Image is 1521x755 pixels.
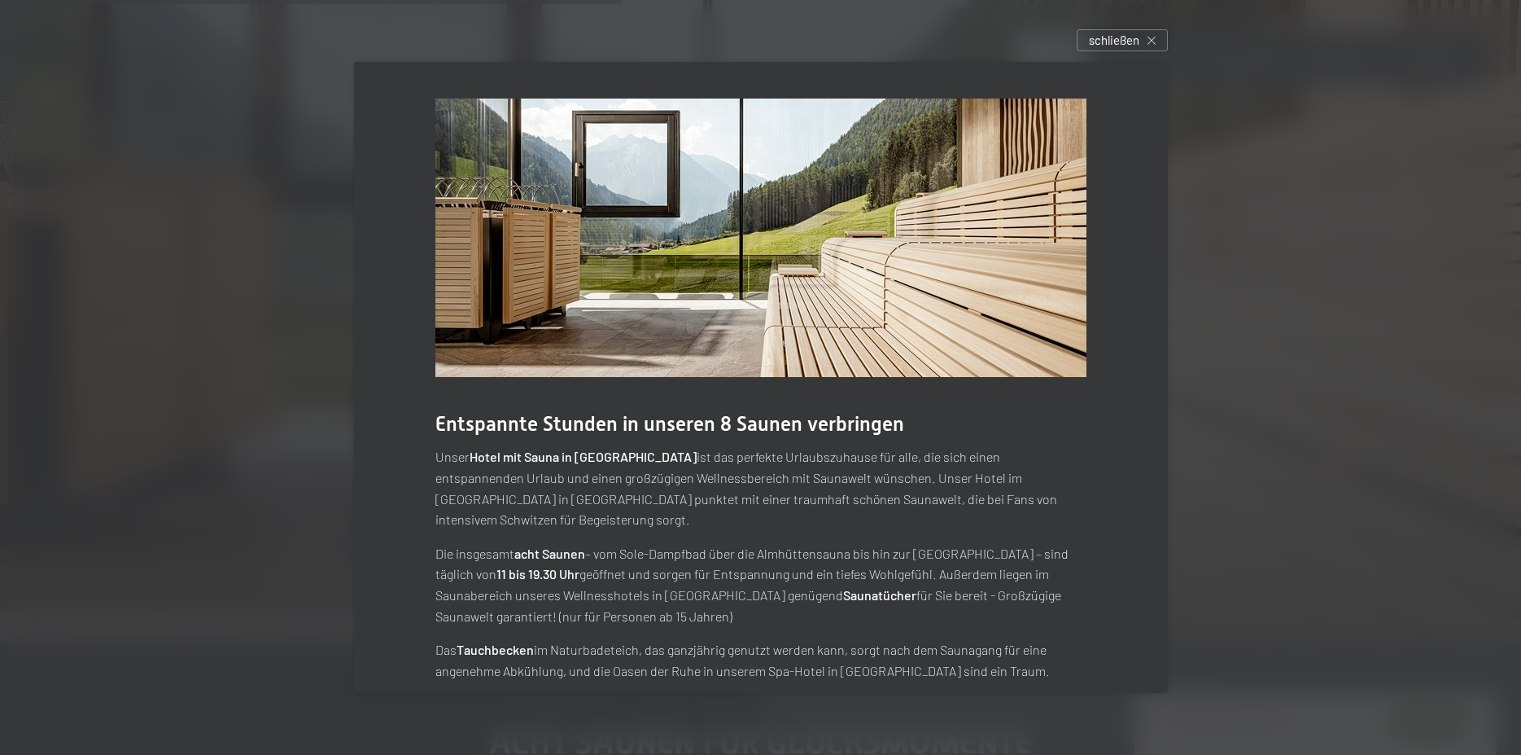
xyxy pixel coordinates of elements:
p: Die insgesamt – vom Sole-Dampfbad über die Almhüttensauna bis hin zur [GEOGRAPHIC_DATA] – sind tä... [435,543,1086,626]
p: Das im Naturbadeteich, das ganzjährig genutzt werden kann, sorgt nach dem Saunagang für eine ange... [435,639,1086,681]
p: Unser ist das perfekte Urlaubszuhause für alle, die sich einen entspannenden Urlaub und einen gro... [435,446,1086,529]
span: schließen [1089,32,1139,49]
img: Wellnesshotels - Sauna - Entspannung - Ahrntal [435,99,1086,377]
strong: Tauchbecken [457,642,534,657]
strong: 11 bis 19.30 Uhr [496,566,579,582]
strong: Hotel mit Sauna in [GEOGRAPHIC_DATA] [470,449,697,464]
span: Entspannte Stunden in unseren 8 Saunen verbringen [435,412,904,436]
strong: acht Saunen [514,546,585,561]
strong: Saunatücher [843,587,916,603]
